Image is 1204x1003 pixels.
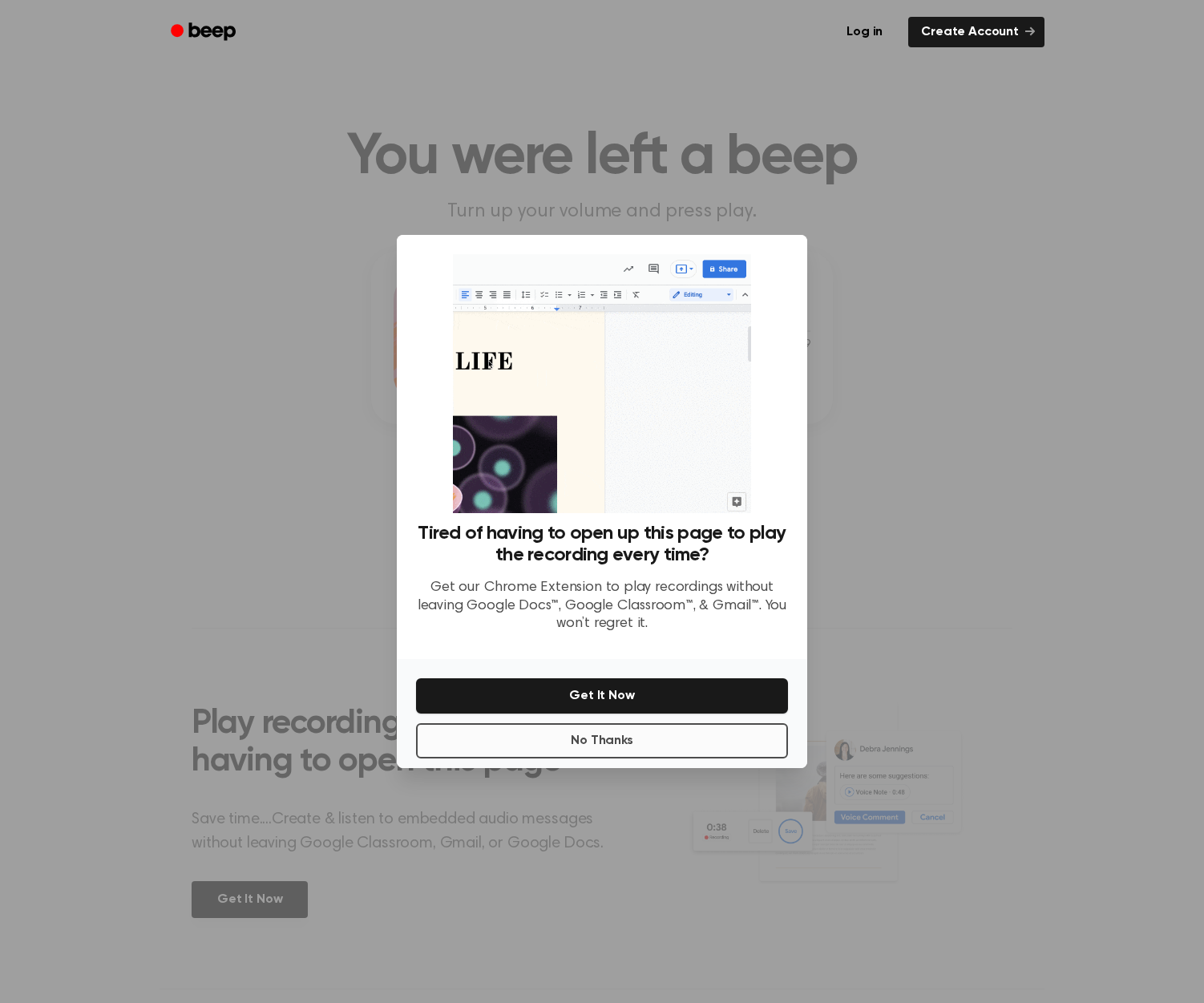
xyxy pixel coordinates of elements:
[416,579,788,633] p: Get our Chrome Extension to play recordings without leaving Google Docs™, Google Classroom™, & Gm...
[416,523,788,566] h3: Tired of having to open up this page to play the recording every time?
[908,17,1044,47] a: Create Account
[830,14,899,51] a: Log in
[160,17,250,48] a: Beep
[416,723,788,758] button: No Thanks
[416,678,788,714] button: Get It Now
[453,254,750,513] img: Beep extension in action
